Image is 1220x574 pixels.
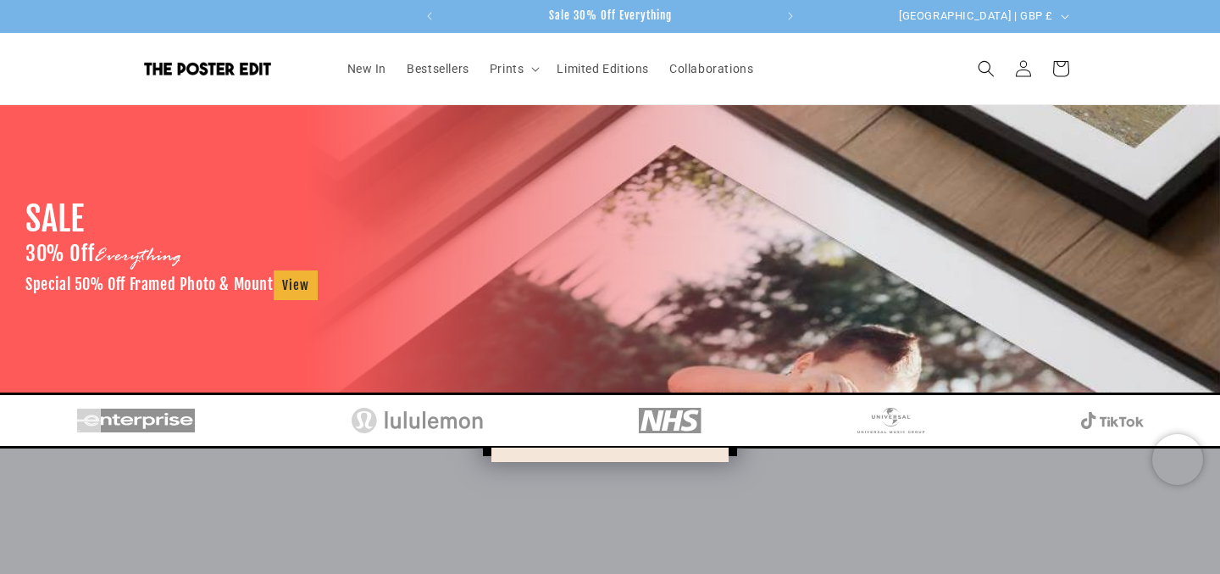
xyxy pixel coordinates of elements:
span: Bestsellers [407,61,469,76]
span: New In [347,61,387,76]
span: Prints [490,61,524,76]
span: Limited Editions [557,61,649,76]
a: Limited Editions [546,51,659,86]
summary: Prints [480,51,547,86]
h3: Special 50% Off Framed Photo & Mount [25,270,318,300]
a: View [274,270,318,300]
a: Collaborations [659,51,763,86]
a: The Poster Edit [138,56,320,82]
a: Bestsellers [396,51,480,86]
iframe: Chatra live chat [1152,434,1203,485]
h2: 30% Off [25,241,181,270]
summary: Search [968,50,1005,87]
h1: SALE [25,197,84,241]
a: New In [337,51,397,86]
span: Everything [94,244,181,270]
img: The Poster Edit [144,62,271,75]
span: Sale 30% Off Everything [549,8,672,22]
span: [GEOGRAPHIC_DATA] | GBP £ [899,8,1053,25]
span: Collaborations [669,61,753,76]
